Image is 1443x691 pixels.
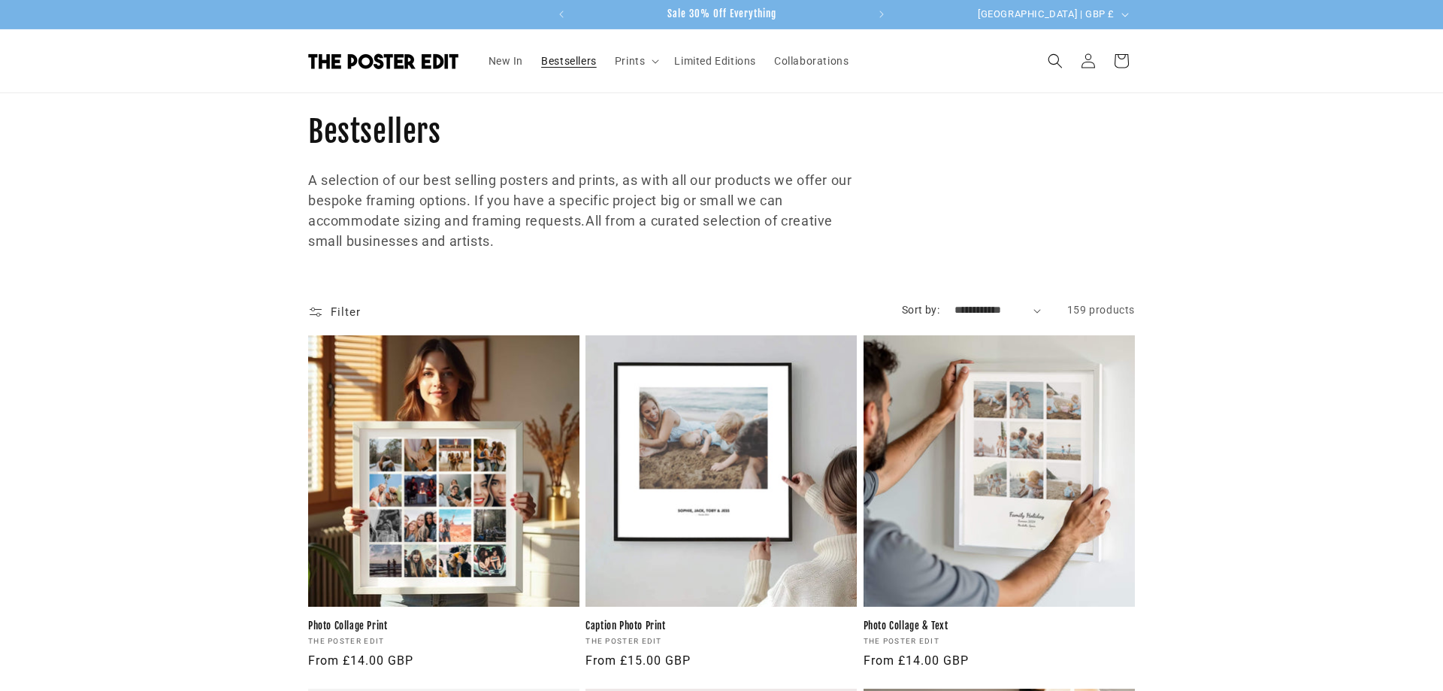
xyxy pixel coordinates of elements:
a: Photo Collage & Text [864,620,1135,632]
summary: Filter [308,301,361,323]
a: Collaborations [765,45,858,77]
span: Collaborations [774,54,849,68]
span: Sale 30% Off Everything [667,8,776,20]
p: A selection of our best selling posters and prints, as with all our products we offer our bespoke... [308,170,859,251]
summary: Search [1039,44,1072,77]
span: Bestsellers [541,54,597,68]
a: New In [479,45,533,77]
a: Bestsellers [532,45,606,77]
span: Filter [331,305,361,319]
span: New In [489,54,524,68]
span: 159 products [1067,304,1135,316]
label: Sort by: [902,304,939,316]
a: Caption Photo Print [585,620,857,632]
summary: Prints [606,45,666,77]
span: [GEOGRAPHIC_DATA] | GBP £ [978,7,1115,22]
a: Limited Editions [665,45,765,77]
h1: Bestsellers [308,112,1135,151]
a: Photo Collage Print [308,620,579,632]
img: The Poster Edit [308,53,458,69]
a: The Poster Edit [303,47,464,74]
span: Limited Editions [674,54,756,68]
span: Prints [615,54,646,68]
